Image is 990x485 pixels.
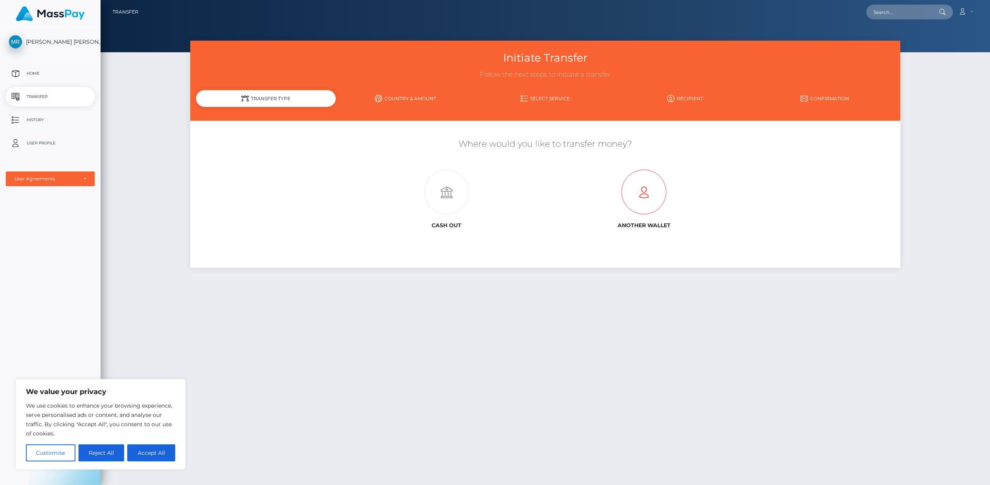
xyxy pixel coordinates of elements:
[113,4,138,20] a: Transfer
[354,222,539,229] h6: Cash out
[6,38,95,45] span: [PERSON_NAME] [PERSON_NAME]
[551,222,737,229] h6: Another wallet
[16,6,85,21] img: MassPay
[615,92,755,105] a: Recipient
[6,110,95,130] a: History
[755,92,894,105] a: Confirmation
[336,92,475,105] a: Country & Amount
[26,444,75,461] button: Customise
[14,176,78,182] div: User Agreements
[196,138,895,150] h5: Where would you like to transfer money?
[6,64,95,83] a: Home
[196,90,336,107] div: Transfer Type
[475,92,615,105] a: Select Service
[127,444,175,461] button: Accept All
[6,134,95,153] a: User Profile
[9,114,92,126] p: History
[6,171,95,186] button: User Agreements
[26,387,175,396] p: We value your privacy
[196,50,895,65] h3: Initiate Transfer
[26,401,175,438] p: We use cookies to enhance your browsing experience, serve personalised ads or content, and analys...
[196,70,895,79] h3: Follow the next steps to initiate a transfer
[9,68,92,79] p: Home
[9,91,92,103] p: Transfer
[9,137,92,149] p: User Profile
[6,87,95,106] a: Transfer
[866,5,939,19] input: Search...
[79,444,125,461] button: Reject All
[15,379,186,470] div: We value your privacy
